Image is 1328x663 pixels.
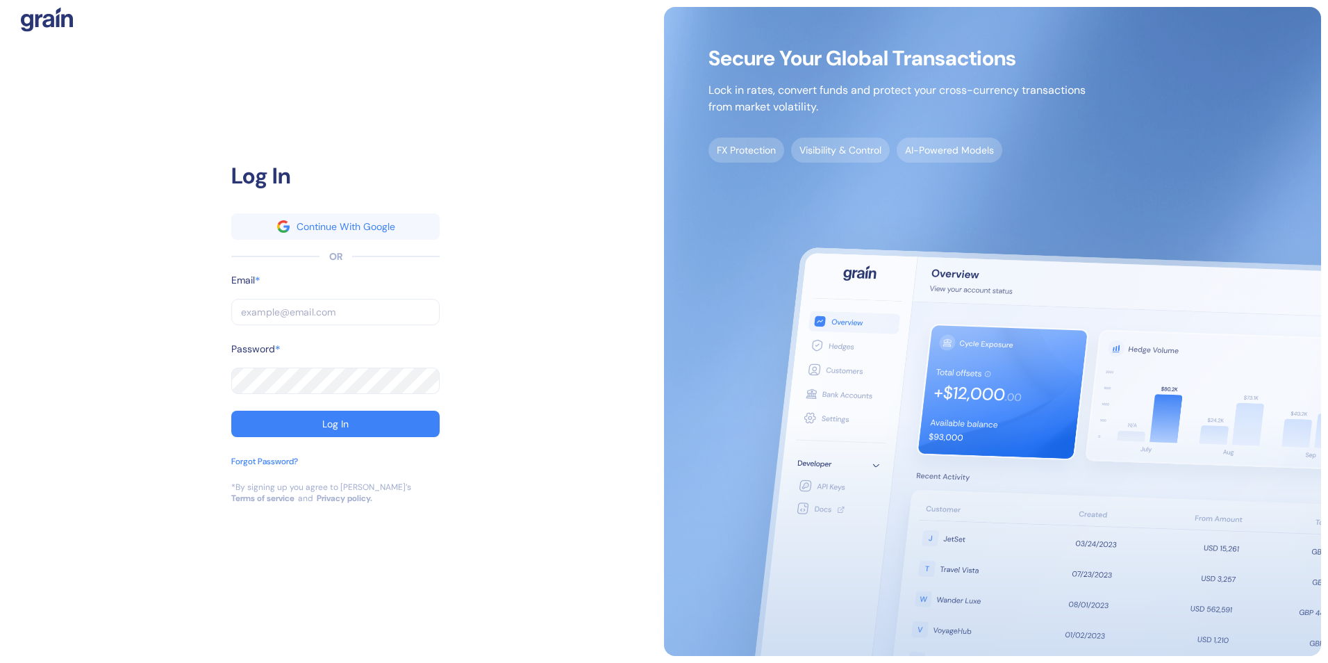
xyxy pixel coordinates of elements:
[231,455,298,468] div: Forgot Password?
[231,342,275,357] label: Password
[21,7,73,32] img: logo
[897,138,1002,163] span: AI-Powered Models
[231,159,440,193] div: Log In
[317,493,372,504] a: Privacy policy.
[329,249,342,264] div: OR
[231,213,440,240] button: googleContinue With Google
[231,455,298,482] button: Forgot Password?
[791,138,890,163] span: Visibility & Control
[231,482,411,493] div: *By signing up you agree to [PERSON_NAME]’s
[708,82,1086,115] p: Lock in rates, convert funds and protect your cross-currency transactions from market volatility.
[322,419,349,429] div: Log In
[298,493,313,504] div: and
[297,222,395,231] div: Continue With Google
[231,273,255,288] label: Email
[231,411,440,437] button: Log In
[277,220,290,233] img: google
[708,138,784,163] span: FX Protection
[708,51,1086,65] span: Secure Your Global Transactions
[231,299,440,325] input: example@email.com
[664,7,1321,656] img: signup-main-image
[231,493,294,504] a: Terms of service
